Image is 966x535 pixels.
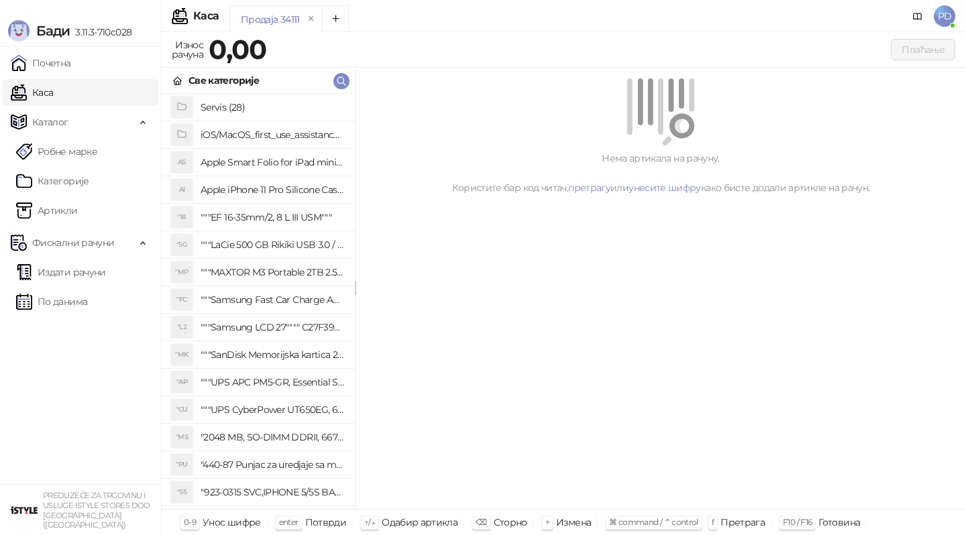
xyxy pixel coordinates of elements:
span: PD [934,5,955,27]
h4: Apple iPhone 11 Pro Silicone Case - Black [201,179,344,200]
a: ArtikliАртикли [16,197,78,224]
button: Плаћање [891,39,955,60]
a: Документација [907,5,928,27]
h4: """Samsung Fast Car Charge Adapter, brzi auto punja_, boja crna""" [201,289,344,310]
div: "AP [171,371,193,393]
div: Претрага [720,514,765,531]
h4: "2048 MB, SO-DIMM DDRII, 667 MHz, Napajanje 1,8 0,1 V, Latencija CL5" [201,426,344,448]
span: ⌫ [476,517,486,527]
h4: """SanDisk Memorijska kartica 256GB microSDXC sa SD adapterom SDSQXA1-256G-GN6MA - Extreme PLUS, ... [201,344,344,365]
h4: iOS/MacOS_first_use_assistance (4) [201,124,344,145]
span: + [545,517,549,527]
div: "CU [171,399,193,420]
div: AS [171,152,193,173]
h4: Apple Smart Folio for iPad mini (A17 Pro) - Sage [201,152,344,173]
a: Робне марке [16,138,97,165]
span: ↑/↓ [364,517,375,527]
a: претрагу [568,182,610,194]
div: Одабир артикла [382,514,458,531]
h4: Servis (28) [201,97,344,118]
a: Каса [11,79,53,106]
button: Add tab [322,5,349,32]
div: Потврди [305,514,347,531]
div: "18 [171,206,193,228]
div: AI [171,179,193,200]
img: 64x64-companyLogo-77b92cf4-9946-4f36-9751-bf7bb5fd2c7d.png [11,497,38,524]
span: F10 / F16 [783,517,812,527]
a: Издати рачуни [16,259,106,286]
div: "5G [171,234,193,255]
div: "PU [171,454,193,475]
a: унесите шифру [629,182,701,194]
div: "S5 [171,481,193,503]
a: По данима [16,288,87,315]
span: Бади [36,23,70,39]
h4: """UPS CyberPower UT650EG, 650VA/360W , line-int., s_uko, desktop""" [201,399,344,420]
div: "FC [171,289,193,310]
button: remove [303,13,320,25]
h4: """Samsung LCD 27"""" C27F390FHUXEN""" [201,316,344,338]
div: Унос шифре [203,514,261,531]
span: Фискални рачуни [32,229,114,256]
div: Измена [556,514,591,531]
small: PREDUZEĆE ZA TRGOVINU I USLUGE ISTYLE STORES DOO [GEOGRAPHIC_DATA] ([GEOGRAPHIC_DATA]) [43,491,150,530]
a: Категорије [16,168,89,194]
div: "MS [171,426,193,448]
div: Износ рачуна [169,36,206,63]
div: Све категорије [189,73,259,88]
h4: "923-0315 SVC,IPHONE 5/5S BATTERY REMOVAL TRAY Držač za iPhone sa kojim se otvara display [201,481,344,503]
span: 3.11.3-710c028 [70,26,131,38]
h4: "440-87 Punjac za uredjaje sa micro USB portom 4/1, Stand." [201,454,344,475]
span: enter [279,517,299,527]
h4: """EF 16-35mm/2, 8 L III USM""" [201,206,344,228]
div: "MK [171,344,193,365]
a: Почетна [11,50,71,76]
div: "L2 [171,316,193,338]
div: Каса [193,11,219,21]
div: Нема артикала на рачуну. Користите бар код читач, или како бисте додали артикле на рачун. [372,151,950,195]
span: f [712,517,714,527]
img: Logo [8,20,30,42]
span: ⌘ command / ⌃ control [609,517,698,527]
span: Каталог [32,109,68,135]
div: grid [162,94,355,509]
strong: 0,00 [209,33,266,66]
h4: """UPS APC PM5-GR, Essential Surge Arrest,5 utic_nica""" [201,371,344,393]
div: Продаја 34111 [241,12,300,27]
div: "MP [171,261,193,283]
div: Сторно [494,514,527,531]
span: 0-9 [184,517,196,527]
h4: """MAXTOR M3 Portable 2TB 2.5"""" crni eksterni hard disk HX-M201TCB/GM""" [201,261,344,283]
div: Готовина [818,514,860,531]
h4: """LaCie 500 GB Rikiki USB 3.0 / Ultra Compact & Resistant aluminum / USB 3.0 / 2.5""""""" [201,234,344,255]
